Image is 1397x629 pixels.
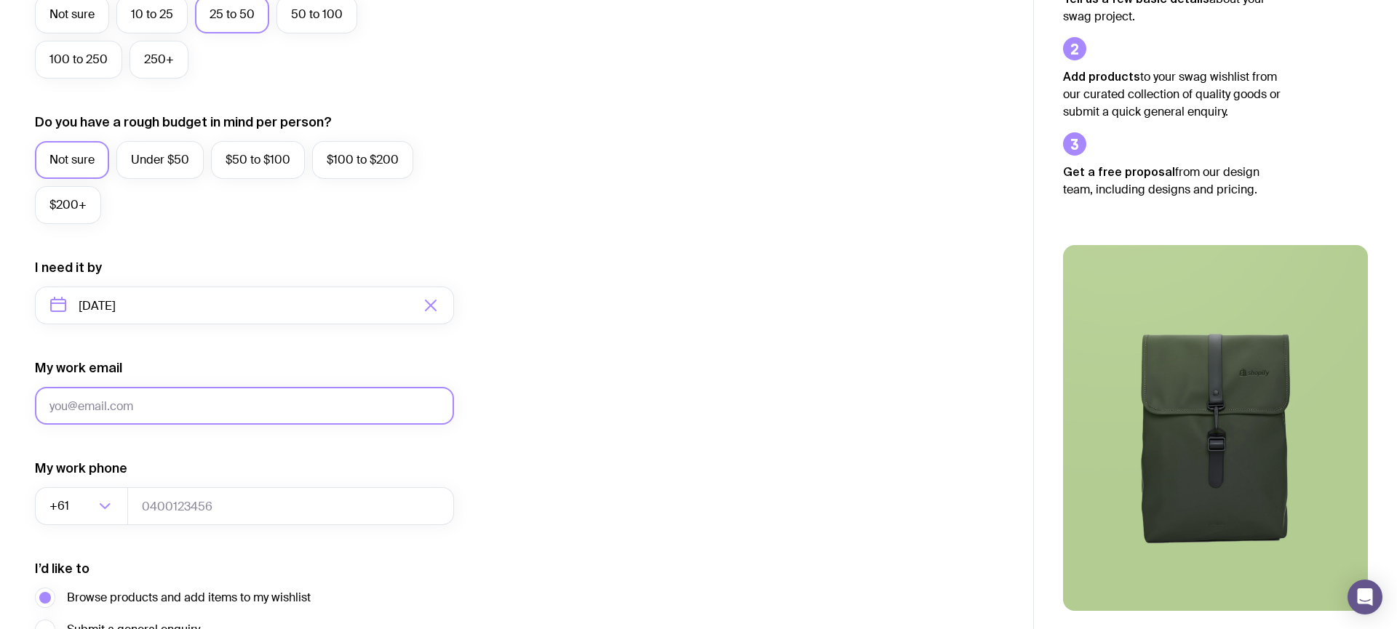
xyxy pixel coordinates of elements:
strong: Add products [1063,70,1140,83]
label: $200+ [35,186,101,224]
label: Do you have a rough budget in mind per person? [35,113,332,131]
label: 100 to 250 [35,41,122,79]
input: 0400123456 [127,487,454,525]
div: Open Intercom Messenger [1348,580,1382,614]
input: Select a target date [35,287,454,324]
label: $100 to $200 [312,141,413,179]
div: Search for option [35,487,128,525]
strong: Get a free proposal [1063,165,1175,178]
label: 250+ [130,41,188,79]
label: I’d like to [35,560,89,577]
label: My work phone [35,460,127,477]
span: Browse products and add items to my wishlist [67,589,311,606]
p: to your swag wishlist from our curated collection of quality goods or submit a quick general enqu... [1063,68,1281,121]
input: Search for option [72,487,95,525]
label: I need it by [35,259,102,276]
span: +61 [49,487,72,525]
p: from our design team, including designs and pricing. [1063,163,1281,199]
label: Not sure [35,141,109,179]
input: you@email.com [35,387,454,425]
label: My work email [35,359,122,377]
label: $50 to $100 [211,141,305,179]
label: Under $50 [116,141,204,179]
